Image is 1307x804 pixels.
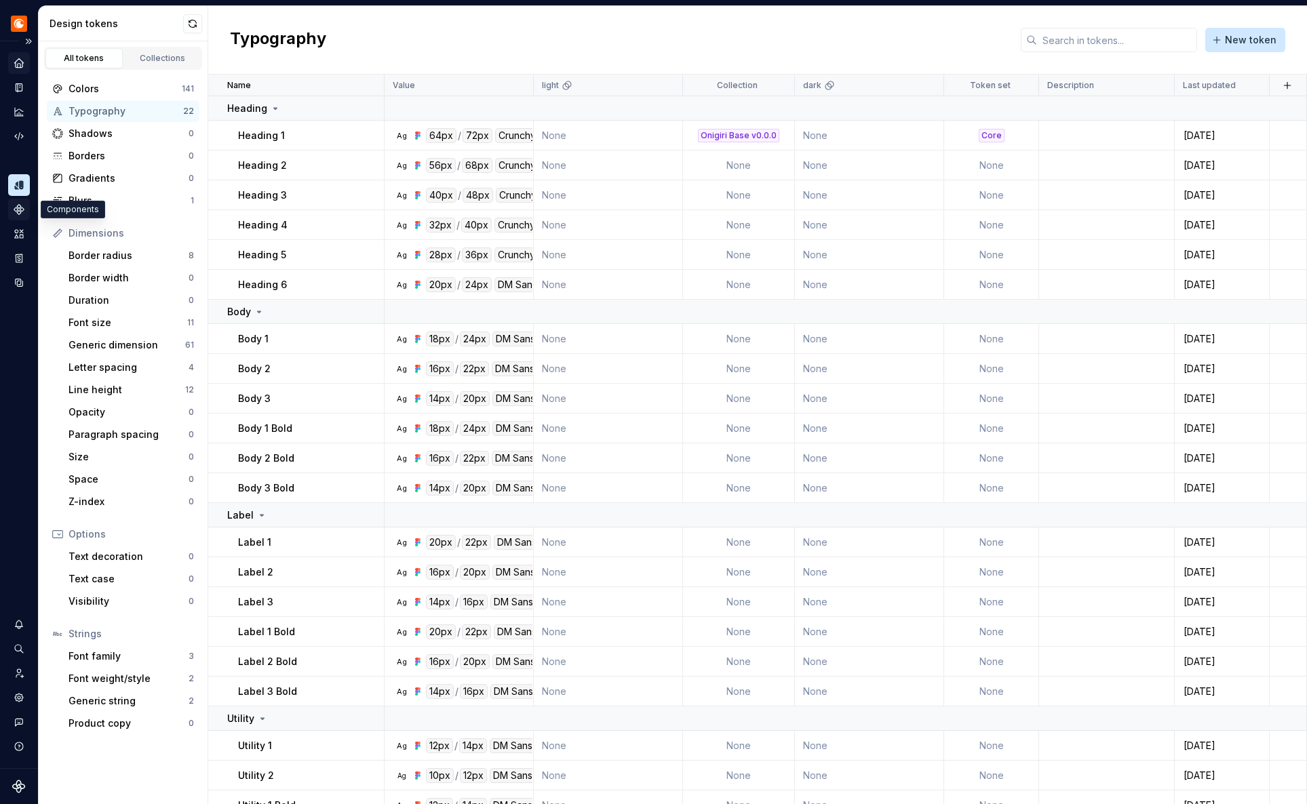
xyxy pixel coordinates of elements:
div: Ag [396,483,407,494]
div: Analytics [8,101,30,123]
button: Expand sidebar [19,32,38,51]
td: None [534,150,683,180]
div: DM Sans [492,451,538,466]
button: New token [1205,28,1285,52]
td: None [944,354,1039,384]
td: None [534,414,683,443]
img: 25dd04c0-9bb6-47b6-936d-a9571240c086.png [11,16,27,32]
a: Supernova Logo [12,780,26,793]
button: Contact support [8,711,30,733]
div: 3 [189,651,194,662]
div: 24px [460,421,490,436]
div: Ag [396,249,407,260]
div: DM Sans [492,421,539,436]
div: Options [69,527,194,541]
td: None [795,240,944,270]
td: None [944,443,1039,473]
div: Ag [396,423,407,434]
div: Code automation [8,125,30,147]
p: Heading 3 [238,188,287,202]
td: None [683,587,795,617]
div: Ag [396,686,407,697]
div: [DATE] [1175,159,1268,172]
div: 22px [460,451,489,466]
div: 2 [189,696,194,706]
td: None [795,587,944,617]
div: 16px [426,451,454,466]
div: DM Sans [490,595,537,609]
div: 22 [183,106,194,117]
div: DM Sans [492,391,539,406]
div: 32px [426,218,455,233]
div: Dimensions [69,226,194,240]
div: Design tokens [50,17,183,31]
a: Borders0 [47,145,199,167]
td: None [795,121,944,150]
p: Label 3 [238,595,273,609]
div: Ag [396,130,407,141]
div: Ag [396,567,407,578]
div: [DATE] [1175,218,1268,232]
div: Font family [69,649,189,663]
a: Colors141 [47,78,199,100]
td: None [534,121,683,150]
div: 0 [189,295,194,306]
div: Generic dimension [69,338,185,352]
div: 56px [426,158,456,173]
div: Ag [396,537,407,548]
div: 0 [189,273,194,283]
div: Documentation [8,77,30,98]
td: None [534,527,683,557]
a: Settings [8,687,30,708]
div: Ag [396,770,407,781]
p: Heading 1 [238,129,285,142]
a: Duration0 [63,289,199,311]
div: DM Sans [492,481,539,496]
div: Crunchyroll Atyp [495,158,576,173]
div: Ag [396,279,407,290]
div: / [455,565,459,580]
p: Label [227,508,254,522]
p: Body 2 [238,362,271,376]
div: 22px [460,361,489,376]
div: / [455,481,459,496]
td: None [534,473,683,503]
div: [DATE] [1175,481,1268,495]
div: Core [979,129,1004,142]
div: 68px [462,158,492,173]
div: 20px [460,565,490,580]
td: None [683,473,795,503]
td: None [795,443,944,473]
td: None [534,354,683,384]
td: None [795,150,944,180]
div: [DATE] [1175,536,1268,549]
div: Duration [69,294,189,307]
div: 2 [189,673,194,684]
a: Space0 [63,468,199,490]
td: None [944,473,1039,503]
div: Visibility [69,595,189,608]
a: Data sources [8,272,30,294]
div: Colors [69,82,182,96]
a: Line height12 [63,379,199,401]
div: [DATE] [1175,332,1268,346]
div: [DATE] [1175,248,1268,262]
td: None [795,354,944,384]
div: Collections [129,53,197,64]
div: 11 [187,317,194,328]
p: light [542,80,559,91]
td: None [944,210,1039,240]
td: None [944,414,1039,443]
a: Components [8,199,30,220]
div: 14px [426,595,454,609]
td: None [795,557,944,587]
div: / [455,391,459,406]
td: None [683,270,795,300]
div: 0 [189,407,194,418]
a: Gradients0 [47,167,199,189]
button: Search ⌘K [8,638,30,660]
div: / [455,421,459,436]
